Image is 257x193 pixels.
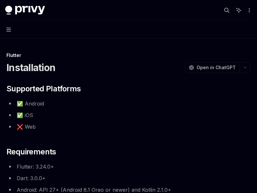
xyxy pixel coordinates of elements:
button: More actions [245,6,252,15]
button: Open in ChatGPT [185,62,240,73]
li: Dart: 3.0.0+ [6,174,251,183]
li: ❌ Web [6,122,251,131]
li: ✅ Android [6,99,251,108]
img: dark logo [5,6,45,15]
h1: Installation [6,62,55,73]
span: Requirements [6,147,56,157]
li: Flutter: 3.24.0+ [6,162,251,171]
span: Supported Platforms [6,84,81,94]
li: ✅ iOS [6,111,251,120]
div: Flutter [6,52,251,59]
span: Open in ChatGPT [197,64,236,71]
